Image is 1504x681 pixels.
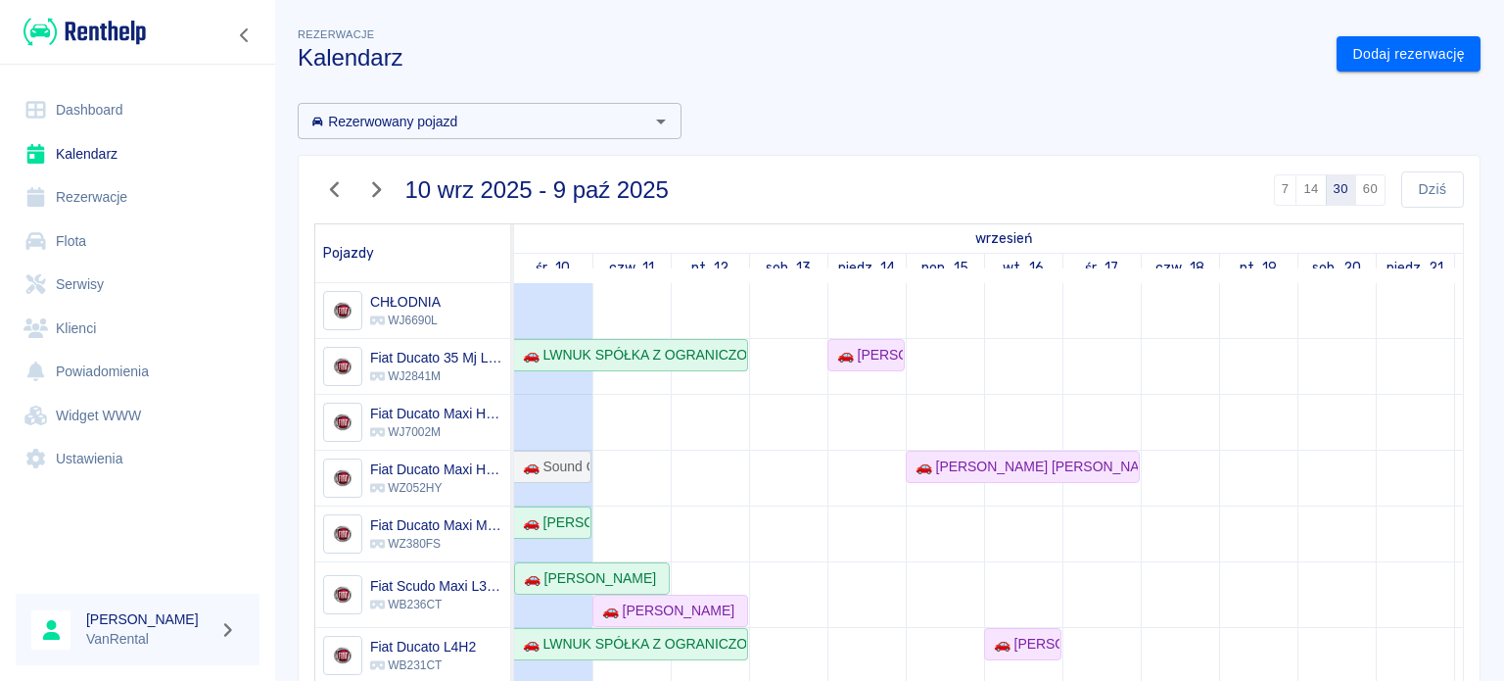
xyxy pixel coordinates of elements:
[515,634,746,655] div: 🚗 LWNUK SPÓŁKA Z OGRANICZONĄ ODPOWIEDZIALNOŚCIĄ - [PERSON_NAME]
[531,254,575,282] a: 10 września 2025
[298,28,374,40] span: Rezerwacje
[86,629,211,650] p: VanRental
[370,515,502,535] h6: Fiat Ducato Maxi MJ L4H2
[516,568,656,589] div: 🚗 [PERSON_NAME]
[16,307,259,351] a: Klienci
[1274,174,1297,206] button: 7 dni
[1401,171,1464,208] button: Dziś
[1151,254,1209,282] a: 18 września 2025
[370,292,441,312] h6: CHŁODNIA
[1355,174,1386,206] button: 60 dni
[16,263,259,307] a: Serwisy
[370,576,502,596] h6: Fiat Scudo Maxi L3H1
[970,224,1037,253] a: 10 września 2025
[594,601,734,621] div: 🚗 [PERSON_NAME]
[298,44,1321,72] h3: Kalendarz
[370,657,476,674] p: WB231CT
[908,457,1138,477] div: 🚗 [PERSON_NAME] [PERSON_NAME]-SERWIS - [PERSON_NAME]
[23,16,146,48] img: Renthelp logo
[370,479,502,497] p: WZ052HY
[1337,36,1480,73] a: Dodaj rezerwację
[16,175,259,219] a: Rezerwacje
[230,23,259,48] button: Zwiń nawigację
[370,535,502,553] p: WZ380FS
[515,512,589,533] div: 🚗 [PERSON_NAME]
[326,579,358,611] img: Image
[986,634,1059,655] div: 🚗 [PERSON_NAME]
[16,437,259,481] a: Ustawienia
[370,596,502,613] p: WB236CT
[686,254,734,282] a: 12 września 2025
[370,460,502,479] h6: Fiat Ducato Maxi HD MJ L4H2
[326,295,358,327] img: Image
[16,88,259,132] a: Dashboard
[326,640,358,672] img: Image
[326,518,358,551] img: Image
[16,394,259,438] a: Widget WWW
[647,108,675,135] button: Otwórz
[1080,254,1123,282] a: 17 września 2025
[16,16,146,48] a: Renthelp logo
[370,367,502,385] p: WJ2841M
[304,109,643,133] input: Wyszukaj i wybierz pojazdy...
[370,312,441,329] p: WJ6690L
[370,423,502,441] p: WJ7002M
[405,176,669,204] h3: 10 wrz 2025 - 9 paź 2025
[1382,254,1449,282] a: 21 września 2025
[829,345,903,365] div: 🚗 [PERSON_NAME]
[16,350,259,394] a: Powiadomienia
[604,254,660,282] a: 11 września 2025
[1235,254,1283,282] a: 19 września 2025
[916,254,973,282] a: 15 września 2025
[370,404,502,423] h6: Fiat Ducato Maxi HD MJ L4H2
[326,351,358,383] img: Image
[998,254,1049,282] a: 16 września 2025
[323,245,374,262] span: Pojazdy
[326,462,358,495] img: Image
[1307,254,1366,282] a: 20 września 2025
[370,348,502,367] h6: Fiat Ducato 35 Mj L3H2
[1295,174,1326,206] button: 14 dni
[515,345,746,365] div: 🚗 LWNUK SPÓŁKA Z OGRANICZONĄ ODPOWIEDZIALNOŚCIĄ - [PERSON_NAME]
[86,609,211,629] h6: [PERSON_NAME]
[326,407,358,439] img: Image
[16,132,259,176] a: Kalendarz
[833,254,901,282] a: 14 września 2025
[515,457,589,477] div: 🚗 Sound Object [PERSON_NAME] - [PERSON_NAME]
[16,219,259,264] a: Flota
[370,637,476,657] h6: Fiat Ducato L4H2
[761,254,817,282] a: 13 września 2025
[1326,174,1356,206] button: 30 dni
